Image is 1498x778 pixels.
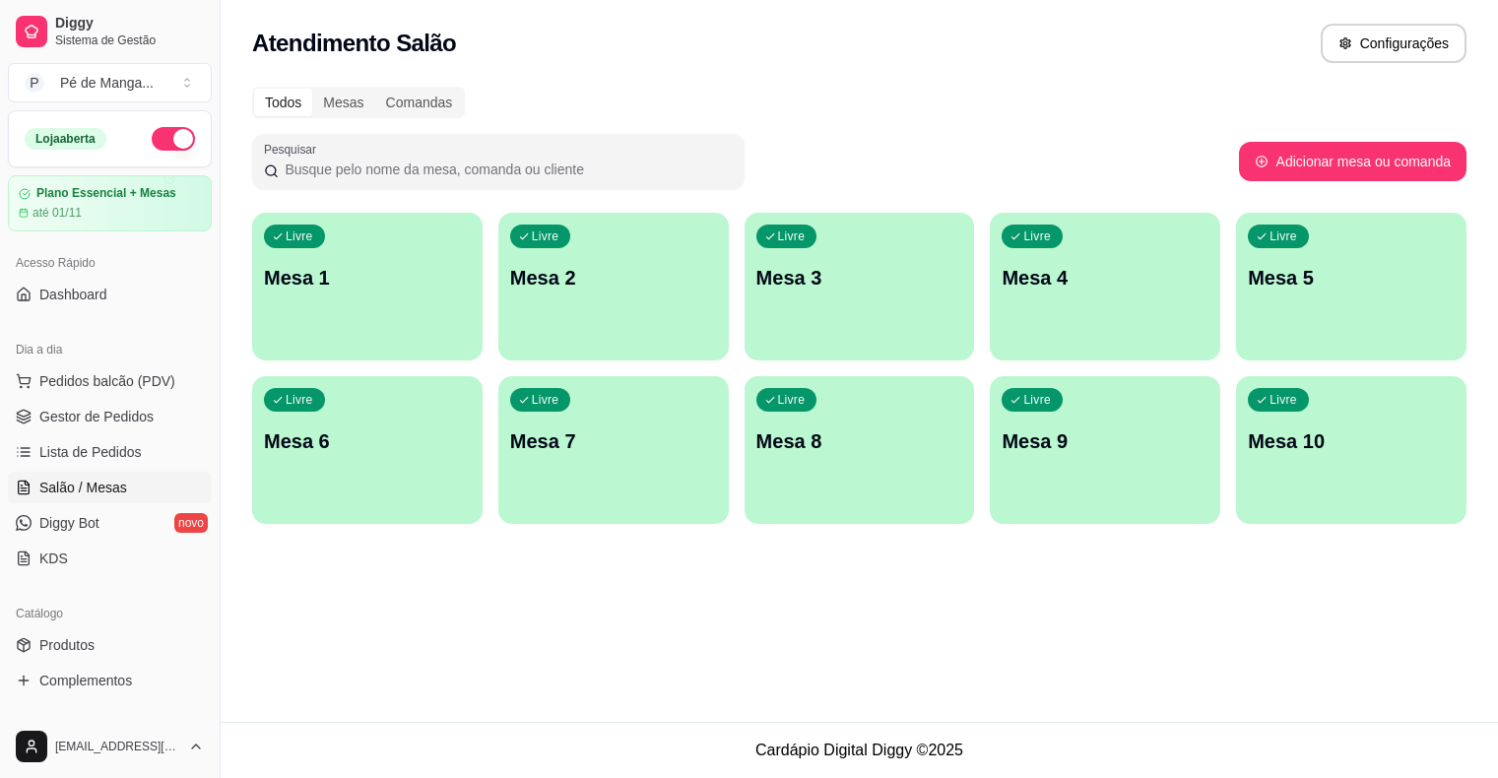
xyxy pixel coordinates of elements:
[1236,376,1466,524] button: LivreMesa 10
[990,376,1220,524] button: LivreMesa 9
[55,15,204,32] span: Diggy
[39,285,107,304] span: Dashboard
[8,401,212,432] a: Gestor de Pedidos
[1023,392,1051,408] p: Livre
[39,371,175,391] span: Pedidos balcão (PDV)
[39,671,132,690] span: Complementos
[745,376,975,524] button: LivreMesa 8
[778,392,806,408] p: Livre
[1270,228,1297,244] p: Livre
[39,478,127,497] span: Salão / Mesas
[25,128,106,150] div: Loja aberta
[1239,142,1466,181] button: Adicionar mesa ou comanda
[8,598,212,629] div: Catálogo
[8,507,212,539] a: Diggy Botnovo
[264,427,471,455] p: Mesa 6
[39,407,154,426] span: Gestor de Pedidos
[1270,392,1297,408] p: Livre
[1023,228,1051,244] p: Livre
[264,264,471,292] p: Mesa 1
[279,160,733,179] input: Pesquisar
[1248,264,1455,292] p: Mesa 5
[55,32,204,48] span: Sistema de Gestão
[532,392,559,408] p: Livre
[8,436,212,468] a: Lista de Pedidos
[8,279,212,310] a: Dashboard
[36,186,176,201] article: Plano Essencial + Mesas
[510,427,717,455] p: Mesa 7
[252,28,456,59] h2: Atendimento Salão
[39,549,68,568] span: KDS
[1002,427,1208,455] p: Mesa 9
[990,213,1220,360] button: LivreMesa 4
[8,63,212,102] button: Select a team
[1236,213,1466,360] button: LivreMesa 5
[498,213,729,360] button: LivreMesa 2
[8,629,212,661] a: Produtos
[745,213,975,360] button: LivreMesa 3
[221,722,1498,778] footer: Cardápio Digital Diggy © 2025
[8,543,212,574] a: KDS
[254,89,312,116] div: Todos
[286,392,313,408] p: Livre
[8,247,212,279] div: Acesso Rápido
[55,739,180,754] span: [EMAIL_ADDRESS][DOMAIN_NAME]
[8,8,212,55] a: DiggySistema de Gestão
[8,334,212,365] div: Dia a dia
[33,205,82,221] article: até 01/11
[252,213,483,360] button: LivreMesa 1
[8,472,212,503] a: Salão / Mesas
[39,635,95,655] span: Produtos
[498,376,729,524] button: LivreMesa 7
[152,127,195,151] button: Alterar Status
[39,442,142,462] span: Lista de Pedidos
[8,665,212,696] a: Complementos
[286,228,313,244] p: Livre
[8,723,212,770] button: [EMAIL_ADDRESS][DOMAIN_NAME]
[756,264,963,292] p: Mesa 3
[1002,264,1208,292] p: Mesa 4
[39,513,99,533] span: Diggy Bot
[25,73,44,93] span: P
[8,365,212,397] button: Pedidos balcão (PDV)
[312,89,374,116] div: Mesas
[1248,427,1455,455] p: Mesa 10
[756,427,963,455] p: Mesa 8
[264,141,323,158] label: Pesquisar
[252,376,483,524] button: LivreMesa 6
[8,175,212,231] a: Plano Essencial + Mesasaté 01/11
[375,89,464,116] div: Comandas
[1321,24,1466,63] button: Configurações
[532,228,559,244] p: Livre
[510,264,717,292] p: Mesa 2
[60,73,154,93] div: Pé de Manga ...
[778,228,806,244] p: Livre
